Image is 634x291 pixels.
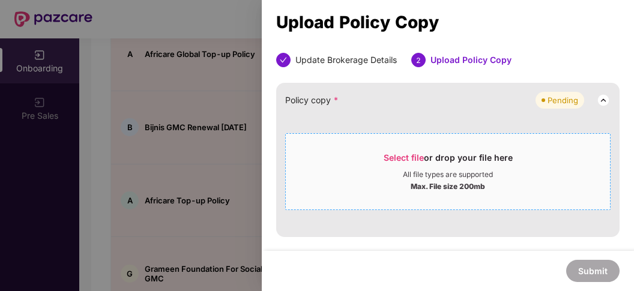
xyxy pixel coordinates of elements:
[285,94,339,107] span: Policy copy
[384,152,513,170] div: or drop your file here
[430,53,512,67] div: Upload Policy Copy
[403,170,493,179] div: All file types are supported
[295,53,397,67] div: Update Brokerage Details
[280,56,287,64] span: check
[384,152,424,163] span: Select file
[276,16,620,29] div: Upload Policy Copy
[411,179,485,191] div: Max. File size 200mb
[596,93,611,107] img: svg+xml;base64,PHN2ZyB3aWR0aD0iMjQiIGhlaWdodD0iMjQiIHZpZXdCb3g9IjAgMCAyNCAyNCIgZmlsbD0ibm9uZSIgeG...
[566,260,620,282] button: Submit
[416,56,421,65] span: 2
[548,94,578,106] div: Pending
[286,143,610,200] span: Select fileor drop your file hereAll file types are supportedMax. File size 200mb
